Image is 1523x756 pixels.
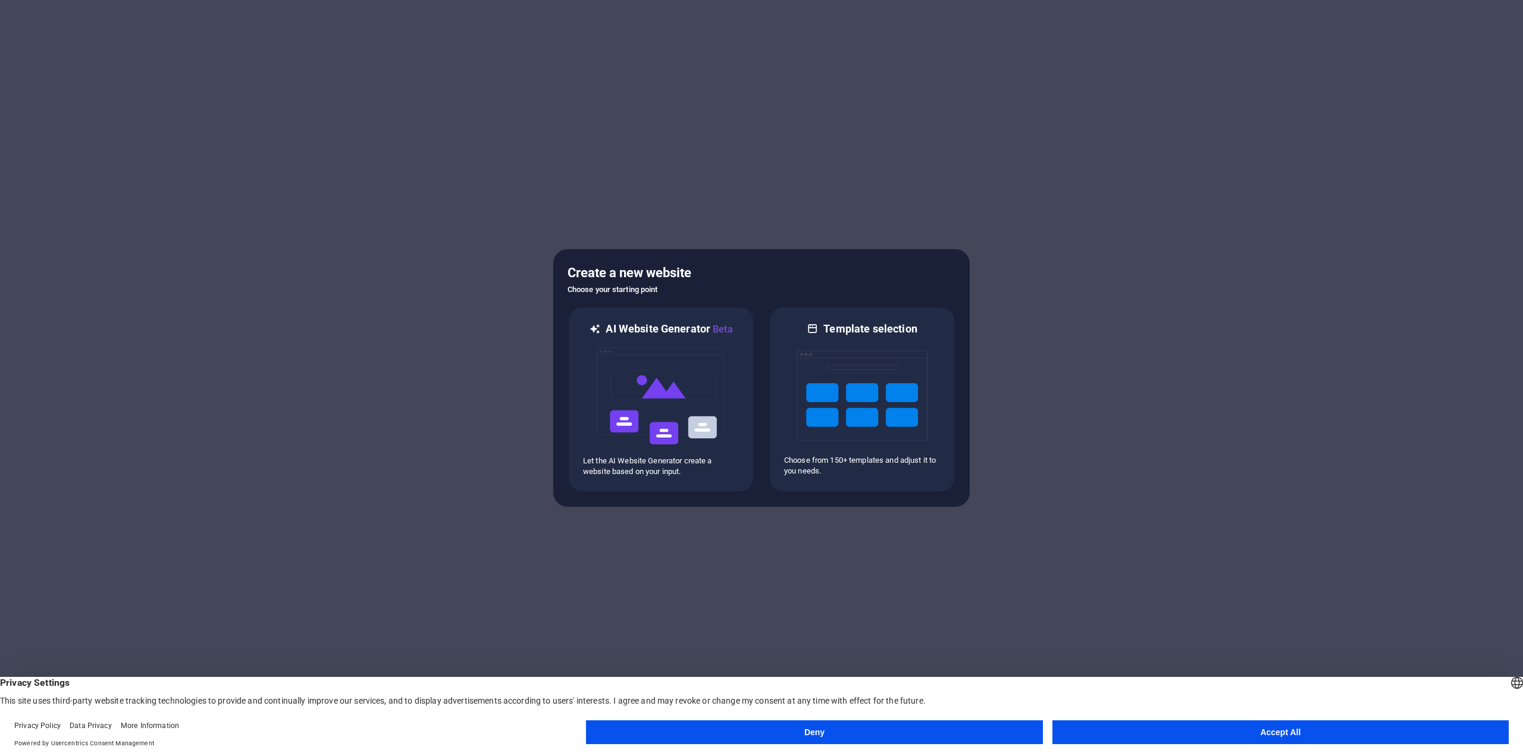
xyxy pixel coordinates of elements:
[596,337,726,456] img: ai
[568,263,955,283] h5: Create a new website
[769,306,955,493] div: Template selectionChoose from 150+ templates and adjust it to you needs.
[568,283,955,297] h6: Choose your starting point
[568,306,754,493] div: AI Website GeneratorBetaaiLet the AI Website Generator create a website based on your input.
[606,322,732,337] h6: AI Website Generator
[583,456,739,477] p: Let the AI Website Generator create a website based on your input.
[784,455,940,476] p: Choose from 150+ templates and adjust it to you needs.
[823,322,917,336] h6: Template selection
[710,324,733,335] span: Beta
